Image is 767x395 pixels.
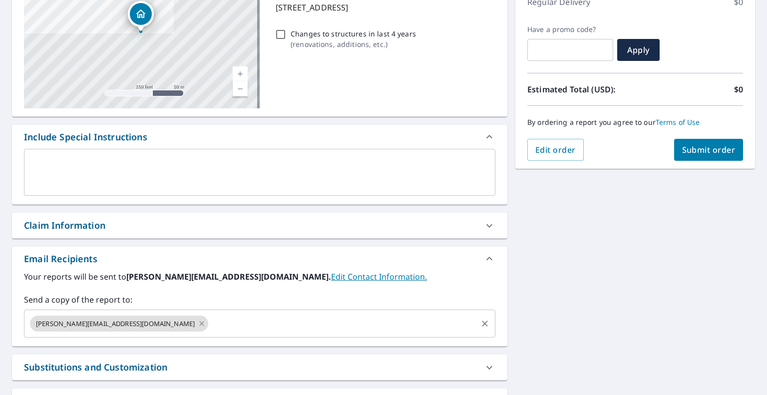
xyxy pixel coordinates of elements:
button: Apply [617,39,660,61]
div: Include Special Instructions [24,130,147,144]
label: Send a copy of the report to: [24,294,495,306]
label: Your reports will be sent to [24,271,495,283]
span: Edit order [535,144,576,155]
a: Current Level 17, Zoom In [233,66,248,81]
p: By ordering a report you agree to our [527,118,743,127]
a: Current Level 17, Zoom Out [233,81,248,96]
span: Submit order [682,144,736,155]
label: Have a promo code? [527,25,613,34]
button: Submit order [674,139,744,161]
span: Apply [625,44,652,55]
div: Claim Information [24,219,105,232]
span: [PERSON_NAME][EMAIL_ADDRESS][DOMAIN_NAME] [30,319,201,329]
div: Substitutions and Customization [12,355,507,380]
p: Changes to structures in last 4 years [291,28,416,39]
p: [STREET_ADDRESS] [276,1,491,13]
div: Include Special Instructions [12,125,507,149]
a: EditContactInfo [331,271,427,282]
div: [PERSON_NAME][EMAIL_ADDRESS][DOMAIN_NAME] [30,316,208,332]
div: Email Recipients [12,247,507,271]
div: Email Recipients [24,252,97,266]
p: $0 [734,83,743,95]
div: Claim Information [12,213,507,238]
div: Dropped pin, building 1, Residential property, 2402 SE Converse Cv Port Orchard, WA 98367 [128,1,154,32]
button: Edit order [527,139,584,161]
p: Estimated Total (USD): [527,83,635,95]
a: Terms of Use [656,117,700,127]
b: [PERSON_NAME][EMAIL_ADDRESS][DOMAIN_NAME]. [126,271,331,282]
button: Clear [478,317,492,331]
p: ( renovations, additions, etc. ) [291,39,416,49]
div: Substitutions and Customization [24,361,167,374]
